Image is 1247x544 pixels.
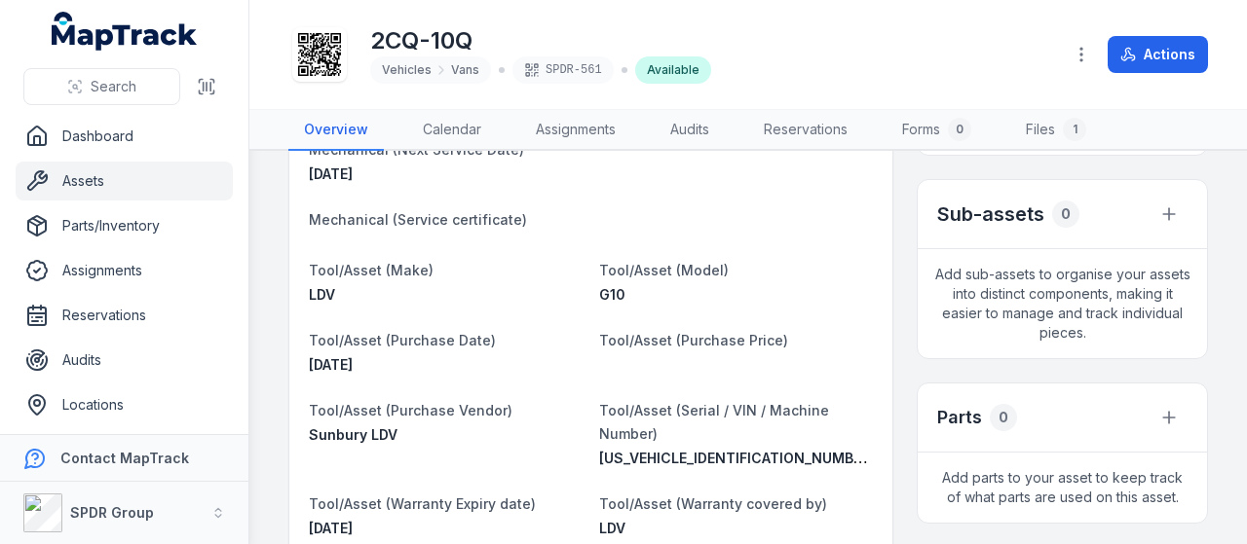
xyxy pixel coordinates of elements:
span: Add sub-assets to organise your assets into distinct components, making it easier to manage and t... [918,249,1207,358]
a: Calendar [407,110,497,151]
a: MapTrack [52,12,198,51]
a: Audits [16,341,233,380]
button: Search [23,68,180,105]
strong: Contact MapTrack [60,450,189,466]
a: Audits [655,110,725,151]
span: Tool/Asset (Warranty Expiry date) [309,495,536,512]
span: [DATE] [309,165,353,182]
span: LDV [599,520,625,536]
time: 7/17/2030, 7:30:00 PM [309,520,353,536]
a: Reservations [16,296,233,335]
a: Dashboard [16,117,233,156]
a: Assignments [520,110,631,151]
a: Files1 [1010,110,1102,151]
div: Available [635,56,711,84]
a: Locations [16,385,233,424]
a: Reservations [748,110,863,151]
a: People [16,430,233,469]
span: [DATE] [309,520,353,536]
div: 0 [948,118,971,141]
span: Tool/Asset (Model) [599,262,729,278]
div: 1 [1063,118,1086,141]
span: Tool/Asset (Purchase Price) [599,332,788,348]
h3: Parts [937,404,982,431]
span: LDV [309,286,335,303]
div: 0 [1052,200,1079,228]
a: Overview [288,110,384,151]
span: Tool/Asset (Purchase Date) [309,332,496,348]
span: Sunbury LDV [309,426,397,443]
span: [US_VEHICLE_IDENTIFICATION_NUMBER] [599,450,875,466]
div: 0 [990,404,1017,431]
span: Tool/Asset (Purchase Vendor) [309,402,512,418]
span: [DATE] [309,356,353,373]
span: Tool/Asset (Make) [309,262,434,278]
a: Parts/Inventory [16,206,233,245]
span: Mechanical (Service certificate) [309,211,527,228]
h2: Sub-assets [937,200,1044,228]
a: Assets [16,162,233,200]
time: 7/17/2025, 7:30:00 PM [309,356,353,373]
a: Assignments [16,251,233,290]
span: Add parts to your asset to keep track of what parts are used on this asset. [918,453,1207,523]
strong: SPDR Group [70,504,154,521]
span: G10 [599,286,625,303]
a: Forms0 [887,110,987,151]
span: Vehicles [382,62,432,78]
button: Actions [1108,36,1208,73]
div: SPDR-561 [512,56,614,84]
span: Search [91,77,136,96]
span: Tool/Asset (Warranty covered by) [599,495,827,512]
h1: 2CQ-10Q [370,25,711,56]
span: Tool/Asset (Serial / VIN / Machine Number) [599,402,829,442]
span: Vans [451,62,479,78]
time: 12/31/2025, 6:30:00 PM [309,165,353,182]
